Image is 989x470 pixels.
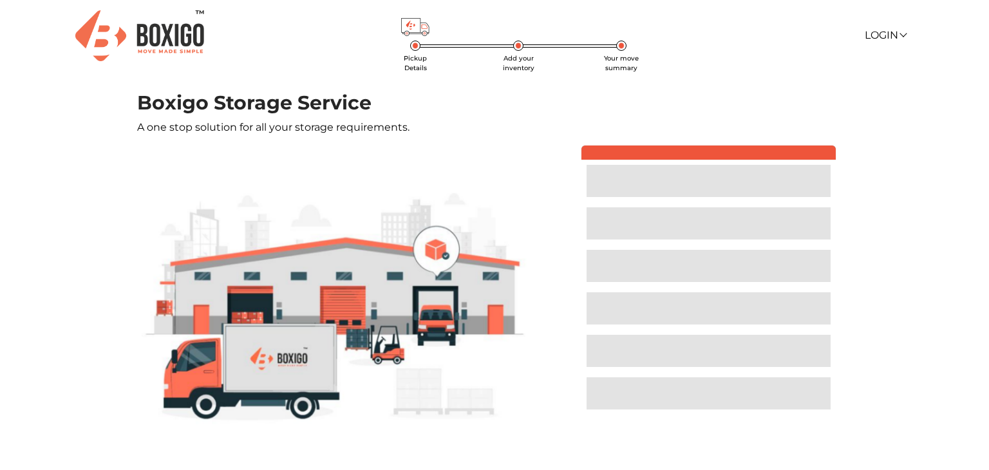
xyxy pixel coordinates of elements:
[75,10,204,61] img: Boxigo
[137,91,852,115] h1: Boxigo Storage Service
[503,54,534,72] span: Add your inventory
[604,54,639,72] span: Your move summary
[404,54,427,72] span: Pickup Details
[865,29,906,41] a: Login
[137,120,852,135] p: A one stop solution for all your storage requirements.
